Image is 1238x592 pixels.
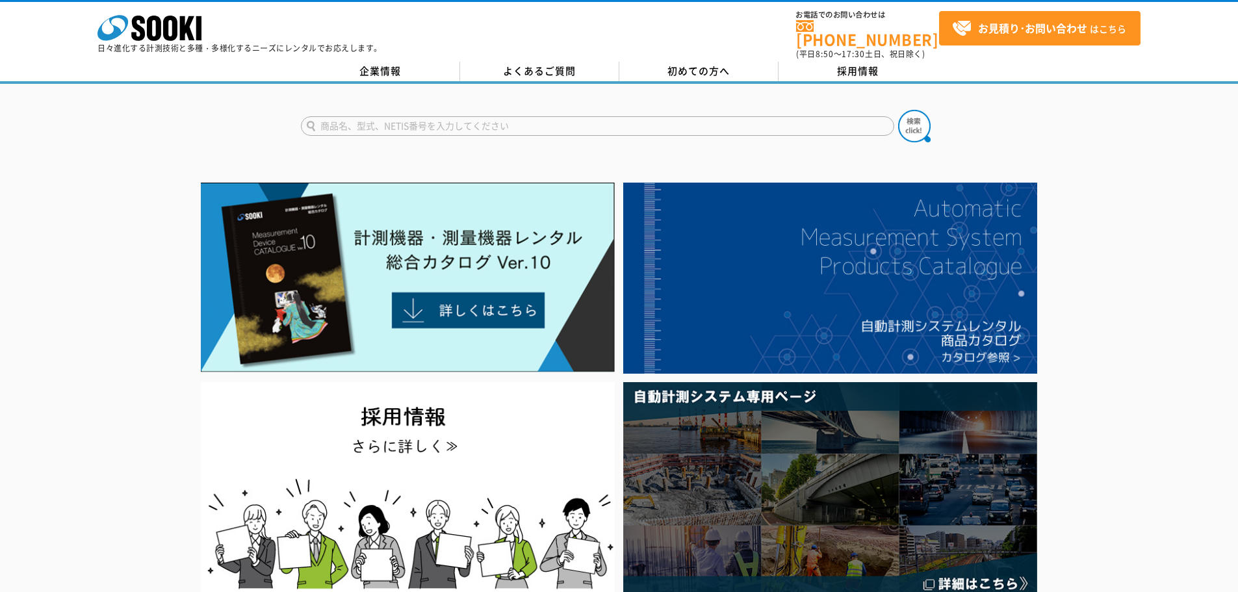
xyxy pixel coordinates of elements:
[301,62,460,81] a: 企業情報
[201,183,615,372] img: Catalog Ver10
[796,11,939,19] span: お電話でのお問い合わせは
[796,20,939,47] a: [PHONE_NUMBER]
[301,116,894,136] input: 商品名、型式、NETIS番号を入力してください
[952,19,1126,38] span: はこちら
[816,48,834,60] span: 8:50
[619,62,779,81] a: 初めての方へ
[978,20,1087,36] strong: お見積り･お問い合わせ
[842,48,865,60] span: 17:30
[898,110,931,142] img: btn_search.png
[460,62,619,81] a: よくあるご質問
[779,62,938,81] a: 採用情報
[667,64,730,78] span: 初めての方へ
[97,44,382,52] p: 日々進化する計測技術と多種・多様化するニーズにレンタルでお応えします。
[623,183,1037,374] img: 自動計測システムカタログ
[796,48,925,60] span: (平日 ～ 土日、祝日除く)
[939,11,1141,45] a: お見積り･お問い合わせはこちら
